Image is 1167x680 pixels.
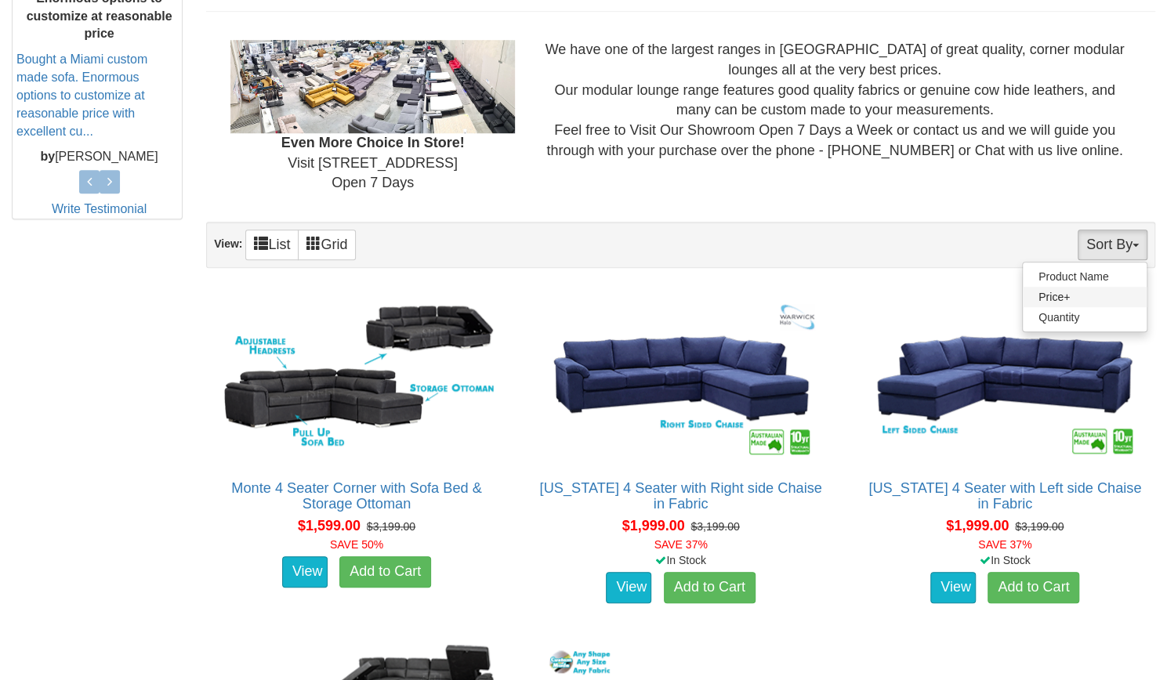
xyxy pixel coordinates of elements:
a: Add to Cart [664,572,756,603]
font: SAVE 37% [978,538,1031,551]
font: SAVE 37% [654,538,707,551]
a: Quantity [1023,307,1147,327]
div: We have one of the largest ranges in [GEOGRAPHIC_DATA] of great quality, corner modular lounges a... [527,40,1143,161]
span: $1,999.00 [946,518,1009,534]
del: $3,199.00 [690,520,739,533]
img: Arizona 4 Seater with Right side Chaise in Fabric [540,292,822,465]
strong: View: [214,237,242,250]
img: Showroom [230,40,515,133]
a: [US_STATE] 4 Seater with Left side Chaise in Fabric [868,480,1141,512]
a: View [606,572,651,603]
b: Even More Choice In Store! [281,135,465,150]
a: Bought a Miami custom made sofa. Enormous options to customize at reasonable price with excellent... [16,52,147,137]
span: $1,599.00 [298,518,361,534]
p: [PERSON_NAME] [16,149,182,167]
del: $3,199.00 [367,520,415,533]
div: In Stock [527,552,835,568]
div: Visit [STREET_ADDRESS] Open 7 Days [219,40,527,194]
a: View [930,572,976,603]
font: SAVE 50% [330,538,383,551]
a: Write Testimonial [52,202,147,215]
button: Sort By [1078,230,1147,260]
a: Add to Cart [339,556,431,588]
a: [US_STATE] 4 Seater with Right side Chaise in Fabric [539,480,821,512]
div: In Stock [851,552,1158,568]
b: by [40,150,55,164]
a: Monte 4 Seater Corner with Sofa Bed & Storage Ottoman [231,480,481,512]
del: $3,199.00 [1015,520,1064,533]
a: Price+ [1023,287,1147,307]
img: Arizona 4 Seater with Left side Chaise in Fabric [864,292,1146,465]
img: Monte 4 Seater Corner with Sofa Bed & Storage Ottoman [216,292,498,465]
a: View [282,556,328,588]
a: Product Name [1023,266,1147,287]
a: Add to Cart [988,572,1079,603]
a: Grid [298,230,356,260]
span: $1,999.00 [622,518,684,534]
a: List [245,230,299,260]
